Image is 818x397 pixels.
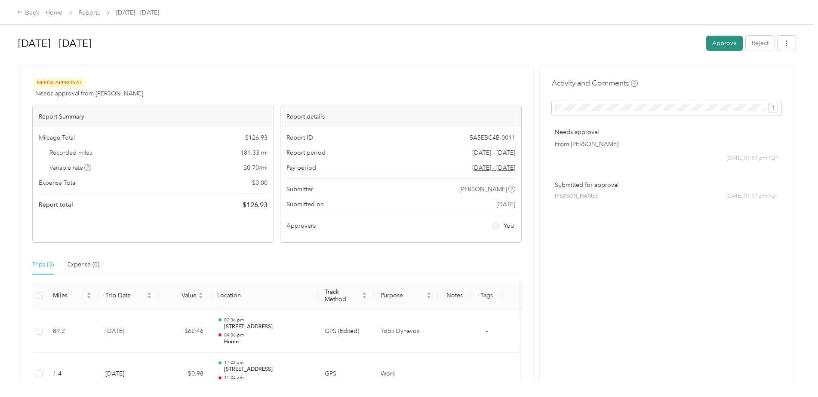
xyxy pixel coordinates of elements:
[318,281,374,310] th: Track Method
[459,185,507,194] span: [PERSON_NAME]
[555,140,778,149] p: From [PERSON_NAME]
[318,310,374,353] td: GPS (Edited)
[243,163,268,172] span: $ 0.70 / mi
[486,327,488,335] span: -
[35,89,143,98] span: Needs approval from [PERSON_NAME]
[286,221,316,230] span: Approvers
[32,78,86,88] span: Needs Approval
[39,200,73,209] span: Report total
[362,295,367,300] span: caret-down
[245,133,268,142] span: $ 126.93
[39,178,77,187] span: Expense Total
[224,317,311,323] p: 02:36 pm
[243,200,268,210] span: $ 126.93
[224,360,311,366] p: 11:22 am
[362,291,367,296] span: caret-up
[374,353,438,396] td: Work
[374,281,438,310] th: Purpose
[32,260,54,269] div: Trips (3)
[210,281,318,310] th: Location
[49,163,92,172] span: Variable rate
[555,192,597,200] span: [PERSON_NAME]
[286,148,326,157] span: Report period
[86,291,92,296] span: caret-up
[472,163,515,172] span: Go to pay period
[46,353,98,396] td: 1.4
[46,9,62,16] a: Home
[49,148,92,157] span: Recorded miles
[147,291,152,296] span: caret-up
[198,291,203,296] span: caret-up
[17,8,40,18] div: Back
[39,133,75,142] span: Mileage Total
[504,221,514,230] span: You
[471,281,503,310] th: Tags
[381,292,424,299] span: Purpose
[98,353,159,396] td: [DATE]
[68,260,99,269] div: Expense (0)
[159,281,210,310] th: Value
[552,78,638,89] h4: Activity and Comments
[159,353,210,396] td: $0.98
[33,106,274,127] div: Report Summary
[726,155,778,162] span: [DATE] 01:51 pm PDT
[46,310,98,353] td: 89.2
[286,163,316,172] span: Pay period
[496,200,515,209] span: [DATE]
[325,288,360,303] span: Track Method
[198,295,203,300] span: caret-down
[726,192,778,200] span: [DATE] 01:51 pm PDT
[426,295,431,300] span: caret-down
[166,292,197,299] span: Value
[438,281,471,310] th: Notes
[286,200,324,209] span: Submitted on
[224,366,311,373] p: [STREET_ADDRESS]
[98,281,159,310] th: Trip Date
[86,295,92,300] span: caret-down
[286,133,313,142] span: Report ID
[224,375,311,381] p: 11:24 am
[224,323,311,331] p: [STREET_ADDRESS]
[286,185,313,194] span: Submitter
[472,148,515,157] span: [DATE] - [DATE]
[53,292,85,299] span: Miles
[224,381,311,388] p: [STREET_ADDRESS]
[79,9,100,16] a: Reports
[18,33,700,54] h1: Sep 22 - 28, 2025
[706,36,743,51] button: Approve
[318,353,374,396] td: GPS
[224,332,311,338] p: 04:06 pm
[159,310,210,353] td: $62.46
[426,291,431,296] span: caret-up
[46,281,98,310] th: Miles
[555,128,778,137] p: Needs approval
[770,349,818,397] iframe: Everlance-gr Chat Button Frame
[116,8,159,17] span: [DATE] - [DATE]
[98,310,159,353] td: [DATE]
[224,338,311,346] p: Home
[374,310,438,353] td: Tobii Dynavox
[486,370,488,377] span: -
[555,180,778,189] p: Submitted for approval
[280,106,521,127] div: Report details
[746,36,775,51] button: Reject
[252,178,268,187] span: $ 0.00
[147,295,152,300] span: caret-down
[470,133,515,142] span: 5A5EBC4B-0011
[240,148,268,157] span: 181.33 mi
[105,292,145,299] span: Trip Date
